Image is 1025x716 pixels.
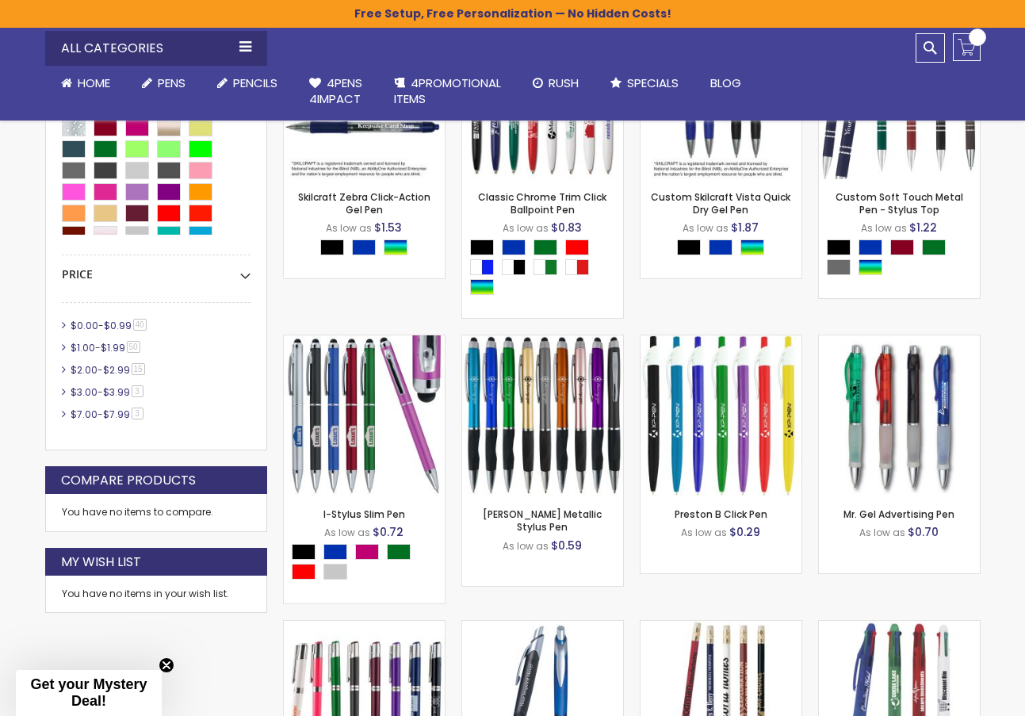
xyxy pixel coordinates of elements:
img: Preston B Click Pen [641,335,801,496]
div: All Categories [45,31,267,66]
span: As low as [859,526,905,539]
span: As low as [326,221,372,235]
a: [PERSON_NAME] Metallic Stylus Pen [483,507,602,534]
a: Orbitor 4 Color Pens [819,620,980,634]
span: 4Pens 4impact [309,75,362,107]
div: Select A Color [677,239,772,259]
div: You have no items to compare. [45,494,267,531]
div: Select A Color [827,239,980,279]
span: $1.53 [374,220,402,235]
div: Blue [352,239,376,255]
a: I-Stylus Slim Pen [323,507,405,521]
iframe: Google Customer Reviews [894,673,1025,716]
span: $3.00 [71,385,98,399]
div: Blue [323,544,347,560]
span: As low as [324,526,370,539]
span: 3 [132,385,143,397]
div: White|Red [565,259,589,275]
div: Assorted [470,279,494,295]
span: $0.83 [551,220,582,235]
a: Classic Chrome Trim Click Ballpoint Pen [478,190,606,216]
button: Close teaser [159,657,174,673]
div: Silver [323,564,347,580]
div: Black [677,239,701,255]
a: I-Stylus Slim Pen [284,335,445,348]
a: $3.00-$3.993 [67,385,149,399]
div: White|Green [534,259,557,275]
span: $0.99 [104,319,132,332]
div: Black [292,544,316,560]
span: Home [78,75,110,91]
a: 4PROMOTIONALITEMS [378,66,517,117]
a: Custom Soft Touch Metal Pen - Stylus Top [836,190,963,216]
a: $2.00-$2.9915 [67,363,151,377]
div: Get your Mystery Deal!Close teaser [16,670,162,716]
div: Black [320,239,344,255]
div: Blue [859,239,882,255]
a: $1.00-$1.9950 [67,341,146,354]
a: Home [45,66,126,101]
a: Preston B Click Pen [675,507,767,521]
div: Grey [827,259,851,275]
div: Fushia [355,544,379,560]
div: Select A Color [320,239,415,259]
div: Price [62,255,251,282]
span: $2.99 [103,363,130,377]
span: 3 [132,408,143,419]
span: 4PROMOTIONAL ITEMS [394,75,501,107]
span: Pencils [233,75,277,91]
img: Lory Metallic Stylus Pen [462,335,623,496]
a: Nano Stick Gel Pen [462,620,623,634]
img: I-Stylus Slim Pen [284,335,445,496]
strong: My Wish List [61,553,141,571]
span: As low as [681,526,727,539]
span: $1.22 [909,220,937,235]
div: White|Blue [470,259,494,275]
strong: Compare Products [61,472,196,489]
a: Specials [595,66,694,101]
span: As low as [503,221,549,235]
span: As low as [861,221,907,235]
a: Pens [126,66,201,101]
span: Specials [627,75,679,91]
div: Green [387,544,411,560]
div: Red [565,239,589,255]
a: Rush [517,66,595,101]
span: Get your Mystery Deal! [30,676,147,709]
span: $0.00 [71,319,98,332]
div: Black [470,239,494,255]
span: $0.70 [908,524,939,540]
span: $7.99 [103,408,130,421]
a: Mr. Gel Advertising pen [819,335,980,348]
a: Earl Custom Gel Pen [284,620,445,634]
img: Mr. Gel Advertising pen [819,335,980,496]
div: Red [292,564,316,580]
a: Pencils [201,66,293,101]
span: As low as [503,539,549,553]
div: Assorted [384,239,407,255]
span: Rush [549,75,579,91]
div: Green [922,239,946,255]
span: $1.00 [71,341,95,354]
span: 50 [127,341,140,353]
span: $0.72 [373,524,403,540]
span: $7.00 [71,408,98,421]
span: 15 [132,363,145,375]
div: You have no items in your wish list. [62,588,251,600]
div: Green [534,239,557,255]
span: $3.99 [103,385,130,399]
span: $0.29 [729,524,760,540]
a: Blog [694,66,757,101]
span: $2.00 [71,363,98,377]
a: $0.00-$0.9940 [67,319,152,332]
div: White|Black [502,259,526,275]
a: $7.00-$7.993 [67,408,149,421]
a: Preston B Click Pen [641,335,801,348]
span: $1.99 [101,341,125,354]
a: Lory Metallic Stylus Pen [462,335,623,348]
div: Blue [502,239,526,255]
a: Custom Skilcraft Vista Quick Dry Gel Pen [651,190,790,216]
span: $0.59 [551,538,582,553]
span: 40 [133,319,147,331]
span: $1.87 [731,220,759,235]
